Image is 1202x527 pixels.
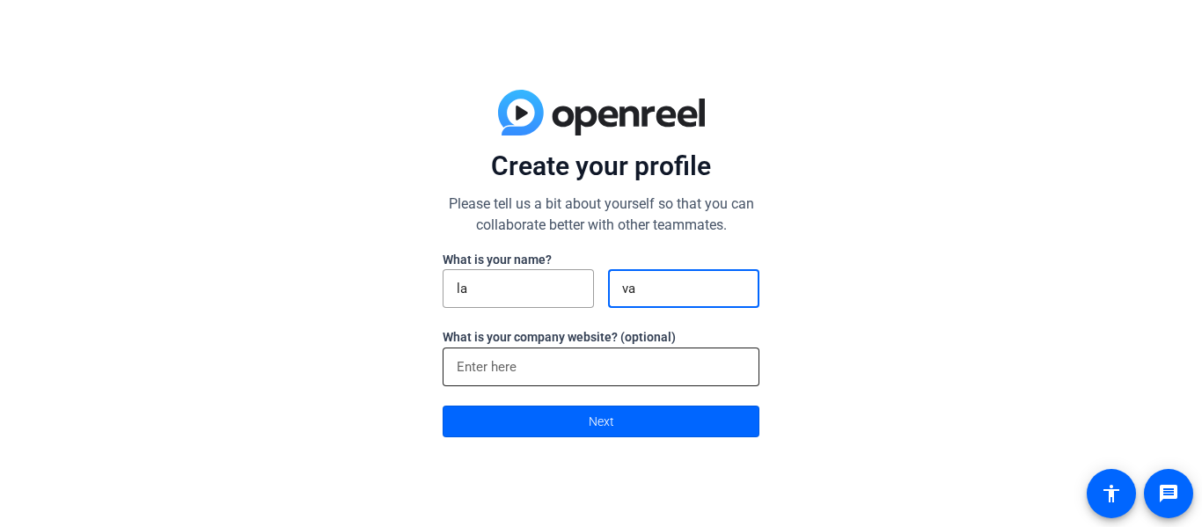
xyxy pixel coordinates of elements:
[1101,483,1122,504] mat-icon: accessibility
[443,253,552,267] label: What is your name?
[457,356,745,377] input: Enter here
[443,150,759,183] p: Create your profile
[498,90,705,135] img: blue-gradient.svg
[443,194,759,236] p: Please tell us a bit about yourself so that you can collaborate better with other teammates.
[1158,483,1179,504] mat-icon: message
[443,406,759,437] button: Next
[622,278,745,299] input: Last Name
[443,330,676,344] label: What is your company website? (optional)
[589,405,614,438] span: Next
[457,278,580,299] input: First Name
